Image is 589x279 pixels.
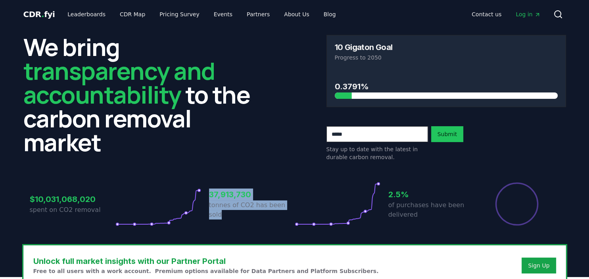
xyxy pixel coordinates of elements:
[495,182,539,226] div: Percentage of sales delivered
[335,54,558,62] p: Progress to 2050
[23,35,263,154] h2: We bring to the carbon removal market
[388,189,474,200] h3: 2.5%
[209,200,295,219] p: tonnes of CO2 has been sold
[113,7,152,21] a: CDR Map
[335,43,393,51] h3: 10 Gigaton Goal
[33,267,379,275] p: Free to all users with a work account. Premium options available for Data Partners and Platform S...
[23,10,55,19] span: CDR fyi
[209,189,295,200] h3: 37,913,730
[41,10,44,19] span: .
[61,7,112,21] a: Leaderboards
[516,10,540,18] span: Log in
[30,205,115,215] p: spent on CO2 removal
[431,126,464,142] button: Submit
[335,81,558,92] h3: 0.3791%
[23,9,55,20] a: CDR.fyi
[23,54,215,111] span: transparency and accountability
[278,7,315,21] a: About Us
[465,7,547,21] nav: Main
[388,200,474,219] p: of purchases have been delivered
[153,7,205,21] a: Pricing Survey
[240,7,276,21] a: Partners
[30,193,115,205] h3: $10,031,068,020
[33,255,379,267] h3: Unlock full market insights with our Partner Portal
[465,7,508,21] a: Contact us
[528,262,549,269] a: Sign Up
[207,7,239,21] a: Events
[317,7,342,21] a: Blog
[326,145,428,161] p: Stay up to date with the latest in durable carbon removal.
[509,7,547,21] a: Log in
[522,258,556,273] button: Sign Up
[61,7,342,21] nav: Main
